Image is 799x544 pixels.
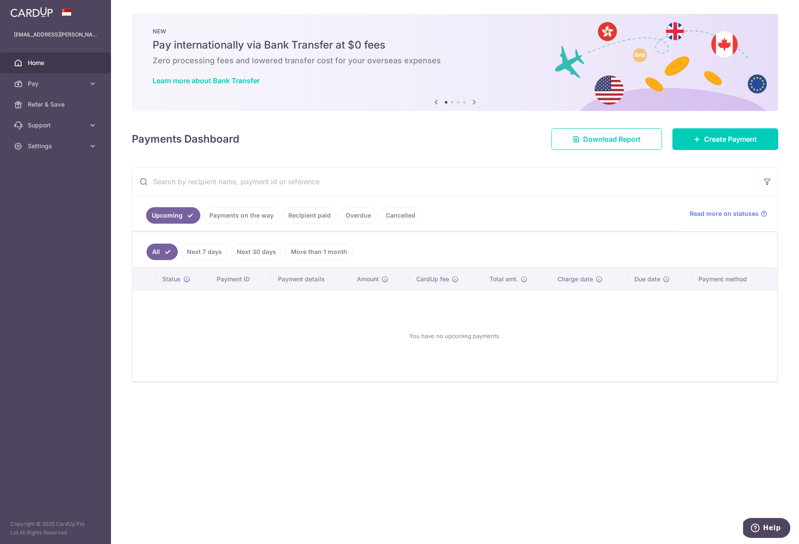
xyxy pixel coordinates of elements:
th: Payment method [691,268,777,290]
span: CardUp fee [416,275,449,283]
span: Settings [28,142,85,150]
a: Recipient paid [283,207,336,224]
span: Refer & Save [28,100,85,109]
a: Download Report [551,128,662,150]
div: You have no upcoming payments. [143,298,767,374]
th: Payment details [271,268,350,290]
p: [EMAIL_ADDRESS][PERSON_NAME][DOMAIN_NAME] [14,30,97,39]
h5: Pay internationally via Bank Transfer at $0 fees [153,38,757,52]
img: CardUp [10,7,53,17]
input: Search by recipient name, payment id or reference [132,168,757,195]
a: All [147,244,178,260]
img: Bank transfer banner [132,14,778,111]
a: Read more on statuses [690,209,767,218]
h4: Payments Dashboard [132,131,239,147]
a: Next 30 days [231,244,282,260]
a: Next 7 days [181,244,228,260]
a: Cancelled [380,207,421,224]
span: Download Report [583,134,641,144]
a: Create Payment [672,128,778,150]
h6: Zero processing fees and lowered transfer cost for your overseas expenses [153,55,757,66]
a: Payments on the way [204,207,279,224]
span: Pay [28,79,85,88]
span: Support [28,121,85,130]
span: Charge date [558,275,593,283]
a: More than 1 month [285,244,353,260]
a: Overdue [340,207,377,224]
a: Upcoming [146,207,200,224]
iframe: Opens a widget where you can find more information [743,518,790,540]
span: Read more on statuses [690,209,759,218]
span: Status [162,275,181,283]
p: NEW [153,28,757,35]
span: Create Payment [704,134,757,144]
span: Due date [634,275,660,283]
a: Learn more about Bank Transfer [153,76,260,85]
span: Home [28,59,85,67]
span: Amount [357,275,379,283]
th: Payment ID [210,268,271,290]
span: Total amt. [489,275,518,283]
